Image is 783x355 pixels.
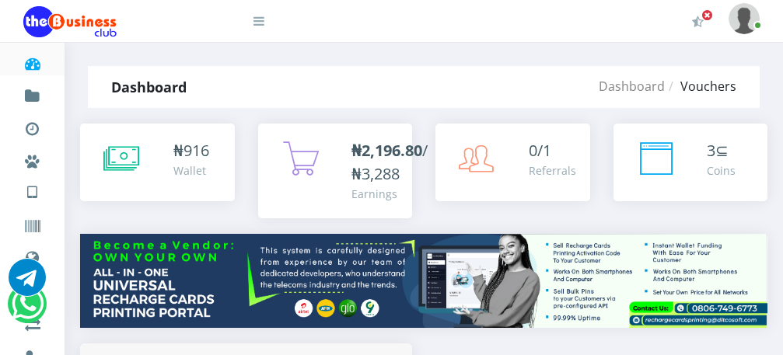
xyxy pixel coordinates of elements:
[351,140,428,184] span: /₦3,288
[701,9,713,21] span: Activate Your Membership
[351,186,428,202] div: Earnings
[80,234,767,328] img: multitenant_rcp.png
[80,124,235,201] a: ₦916 Wallet
[23,140,41,177] a: Miscellaneous Payments
[184,140,209,161] span: 916
[23,205,41,242] a: Vouchers
[111,78,187,96] strong: Dashboard
[23,42,41,79] a: Dashboard
[692,16,704,28] i: Activate Your Membership
[707,140,715,161] span: 3
[23,107,41,144] a: Transactions
[23,171,41,210] a: VTU
[351,140,422,161] b: ₦2,196.80
[59,171,189,197] a: Nigerian VTU
[9,270,46,296] a: Chat for support
[529,140,551,161] span: 0/1
[173,162,209,179] div: Wallet
[729,3,760,33] img: User
[665,77,736,96] li: Vouchers
[707,162,736,179] div: Coins
[12,297,44,322] a: Chat for support
[599,78,665,95] a: Dashboard
[23,236,41,275] a: Data
[529,162,576,179] div: Referrals
[707,139,736,162] div: ⊆
[258,124,413,218] a: ₦2,196.80/₦3,288 Earnings
[23,75,41,112] a: Fund wallet
[173,139,209,162] div: ₦
[59,193,189,220] a: International VTU
[23,6,117,37] img: Logo
[435,124,590,201] a: 0/1 Referrals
